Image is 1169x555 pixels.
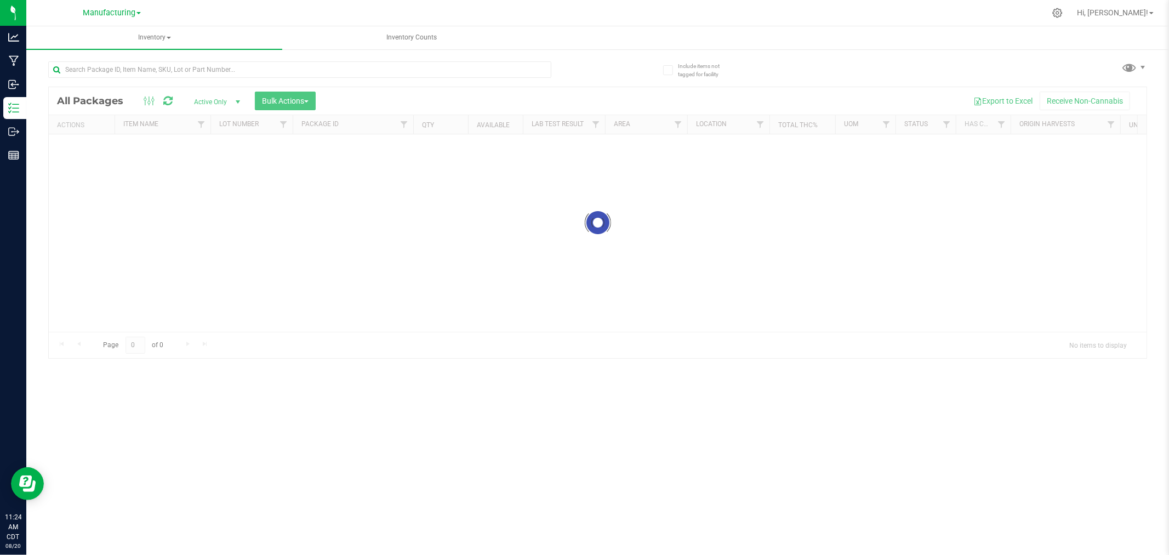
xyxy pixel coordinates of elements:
inline-svg: Inventory [8,103,19,114]
inline-svg: Analytics [8,32,19,43]
input: Search Package ID, Item Name, SKU, Lot or Part Number... [48,61,551,78]
span: Inventory Counts [372,33,452,42]
span: Include items not tagged for facility [678,62,733,78]
span: Manufacturing [83,8,135,18]
inline-svg: Manufacturing [8,55,19,66]
p: 11:24 AM CDT [5,512,21,542]
span: Hi, [PERSON_NAME]! [1077,8,1148,17]
inline-svg: Inbound [8,79,19,90]
iframe: Resource center [11,467,44,500]
inline-svg: Reports [8,150,19,161]
a: Inventory [26,26,282,49]
div: Manage settings [1051,8,1064,18]
p: 08/20 [5,542,21,550]
a: Inventory Counts [283,26,539,49]
inline-svg: Outbound [8,126,19,137]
